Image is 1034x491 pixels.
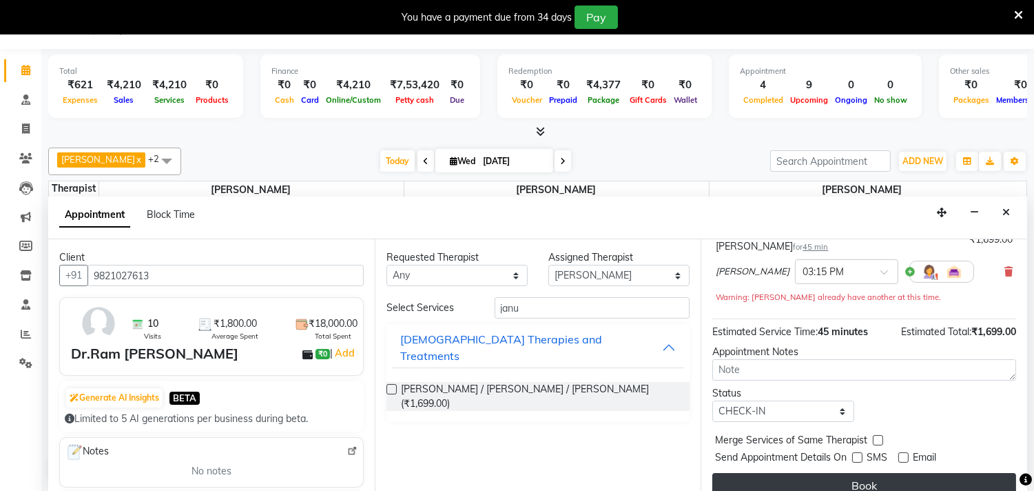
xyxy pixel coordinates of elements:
div: ₹0 [508,77,546,93]
span: [PERSON_NAME] / [PERSON_NAME] / [PERSON_NAME] (₹1,699.00) [401,382,679,411]
div: Redemption [508,66,701,77]
span: ₹1,800.00 [214,317,257,331]
div: [DEMOGRAPHIC_DATA] Therapies and Treatments [400,331,663,364]
div: You have a payment due from 34 days [402,10,572,25]
div: Therapist [49,181,99,196]
span: Visits [144,331,161,341]
div: ₹1,699.00 [969,232,1013,247]
span: No notes [192,464,231,479]
span: Card [298,95,322,105]
input: Search Appointment [770,150,891,172]
div: Total [59,66,232,77]
div: Finance [271,66,469,77]
div: Appointment [740,66,911,77]
span: Package [584,95,623,105]
span: Send Appointment Details On [715,450,847,468]
span: Prepaid [546,95,581,105]
img: avatar [79,303,118,343]
div: Client [59,250,364,265]
span: Gift Cards [626,95,670,105]
span: Due [446,95,468,105]
div: Select Services [376,301,484,315]
span: ₹1,699.00 [971,325,1016,338]
img: Interior.png [946,263,962,280]
img: Hairdresser.png [921,263,938,280]
span: Upcoming [787,95,831,105]
div: Assigned Therapist [548,250,690,265]
span: Sales [111,95,138,105]
span: Estimated Service Time: [712,325,818,338]
div: Requested Therapist [386,250,528,265]
div: [PERSON_NAME] / [PERSON_NAME] / [PERSON_NAME] [716,225,964,254]
span: Online/Custom [322,95,384,105]
span: Estimated Total: [901,325,971,338]
span: Wed [446,156,479,166]
div: Status [712,386,854,401]
span: [PERSON_NAME] [61,154,135,165]
button: Generate AI Insights [66,388,163,408]
span: +2 [148,153,169,164]
div: ₹4,210 [147,77,192,93]
div: ₹4,210 [101,77,147,93]
input: Search by Name/Mobile/Email/Code [87,265,364,286]
div: ₹0 [298,77,322,93]
span: [PERSON_NAME] [404,181,709,199]
small: for [793,242,828,252]
span: [PERSON_NAME] [99,181,404,199]
span: Email [913,450,936,468]
span: Petty cash [392,95,437,105]
span: 45 minutes [818,325,868,338]
span: 45 min [803,242,828,252]
span: Packages [950,95,993,105]
span: Voucher [508,95,546,105]
span: Today [380,150,415,172]
button: Close [996,202,1016,223]
div: ₹0 [445,77,469,93]
div: Dr.Ram [PERSON_NAME] [71,343,238,364]
div: ₹0 [271,77,298,93]
span: Wallet [670,95,701,105]
div: 9 [787,77,831,93]
span: ADD NEW [902,156,943,166]
span: SMS [867,450,887,468]
div: ₹621 [59,77,101,93]
span: Expenses [59,95,101,105]
span: Merge Services of Same Therapist [715,433,867,450]
span: Block Time [147,208,195,221]
div: ₹0 [626,77,670,93]
span: [PERSON_NAME] [716,265,789,279]
span: No show [871,95,911,105]
button: Pay [575,6,618,29]
span: 10 [147,317,158,331]
div: ₹0 [546,77,581,93]
span: ₹18,000.00 [309,317,358,331]
span: Ongoing [831,95,871,105]
div: 0 [831,77,871,93]
small: Warning: [PERSON_NAME] already have another at this time. [716,292,941,302]
div: ₹4,377 [581,77,626,93]
span: | [330,345,357,361]
div: Appointment Notes [712,345,1016,359]
input: Search by service name [495,297,690,319]
div: Limited to 5 AI generations per business during beta. [65,412,358,426]
span: Appointment [59,203,130,228]
span: Completed [740,95,787,105]
div: ₹4,210 [322,77,384,93]
button: ADD NEW [899,152,947,171]
button: [DEMOGRAPHIC_DATA] Therapies and Treatments [392,327,685,368]
div: ₹7,53,420 [384,77,445,93]
span: ₹0 [316,349,330,360]
span: Products [192,95,232,105]
span: BETA [169,392,200,405]
a: Add [333,345,357,361]
div: 4 [740,77,787,93]
input: 2025-09-03 [479,151,548,172]
span: Average Spent [211,331,258,341]
a: x [135,154,141,165]
span: Notes [65,443,109,461]
div: ₹0 [192,77,232,93]
span: Cash [271,95,298,105]
div: 0 [871,77,911,93]
span: [PERSON_NAME] [710,181,1015,199]
span: Services [151,95,188,105]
